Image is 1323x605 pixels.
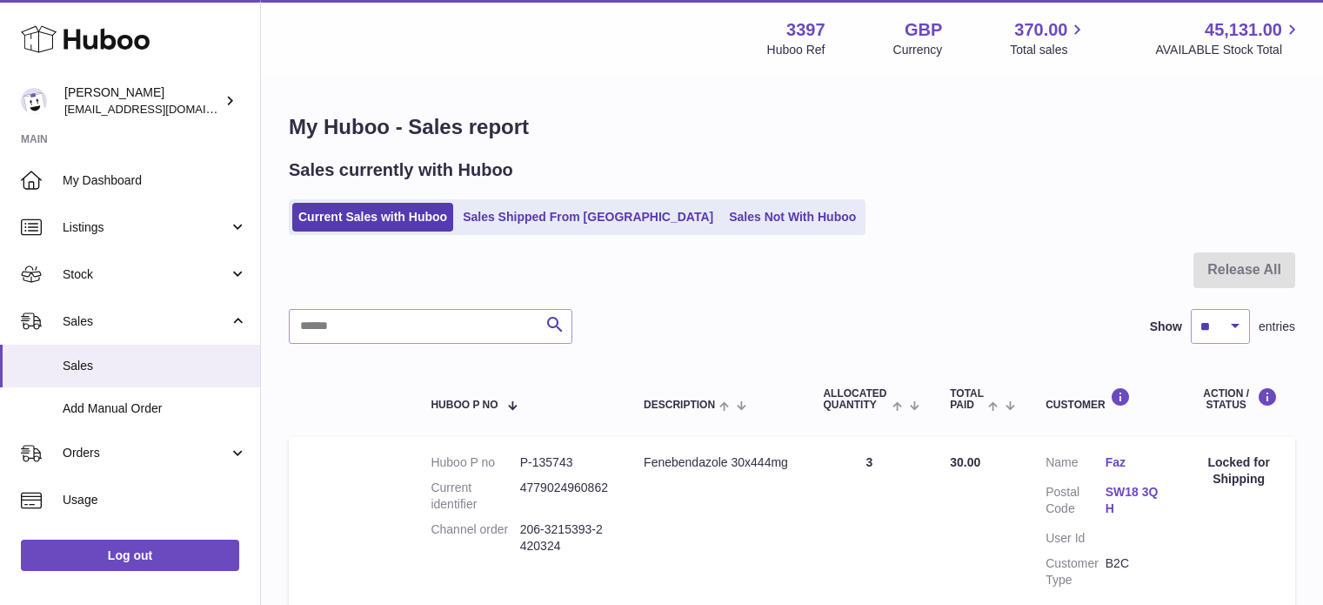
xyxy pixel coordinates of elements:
[63,358,247,374] span: Sales
[21,540,239,571] a: Log out
[1046,387,1165,411] div: Customer
[520,521,609,555] dd: 206-3215393-2420324
[431,454,519,471] dt: Huboo P no
[786,18,825,42] strong: 3397
[63,492,247,508] span: Usage
[1010,42,1087,58] span: Total sales
[1014,18,1067,42] span: 370.00
[1106,484,1166,517] a: SW18 3QH
[63,172,247,189] span: My Dashboard
[63,445,229,461] span: Orders
[64,102,256,116] span: [EMAIL_ADDRESS][DOMAIN_NAME]
[1106,555,1166,588] dd: B2C
[63,313,229,330] span: Sales
[823,388,887,411] span: ALLOCATED Quantity
[1046,484,1106,521] dt: Postal Code
[63,219,229,236] span: Listings
[767,42,825,58] div: Huboo Ref
[63,400,247,417] span: Add Manual Order
[1199,387,1278,411] div: Action / Status
[905,18,942,42] strong: GBP
[1155,42,1302,58] span: AVAILABLE Stock Total
[1199,454,1278,487] div: Locked for Shipping
[1106,454,1166,471] a: Faz
[431,400,498,411] span: Huboo P no
[292,203,453,232] a: Current Sales with Huboo
[1010,18,1087,58] a: 370.00 Total sales
[289,113,1295,141] h1: My Huboo - Sales report
[457,203,719,232] a: Sales Shipped From [GEOGRAPHIC_DATA]
[723,203,862,232] a: Sales Not With Huboo
[950,455,980,469] span: 30.00
[64,84,221,118] div: [PERSON_NAME]
[289,158,513,182] h2: Sales currently with Huboo
[1155,18,1302,58] a: 45,131.00 AVAILABLE Stock Total
[1205,18,1282,42] span: 45,131.00
[644,454,788,471] div: Fenebendazole 30x444mg
[520,454,609,471] dd: P-135743
[950,388,984,411] span: Total paid
[893,42,943,58] div: Currency
[431,480,519,513] dt: Current identifier
[1046,530,1106,547] dt: User Id
[21,88,47,114] img: sales@canchema.com
[644,400,715,411] span: Description
[63,266,229,283] span: Stock
[1046,454,1106,475] dt: Name
[1150,319,1182,335] label: Show
[1046,555,1106,588] dt: Customer Type
[1259,319,1295,335] span: entries
[520,480,609,513] dd: 4779024960862
[431,521,519,555] dt: Channel order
